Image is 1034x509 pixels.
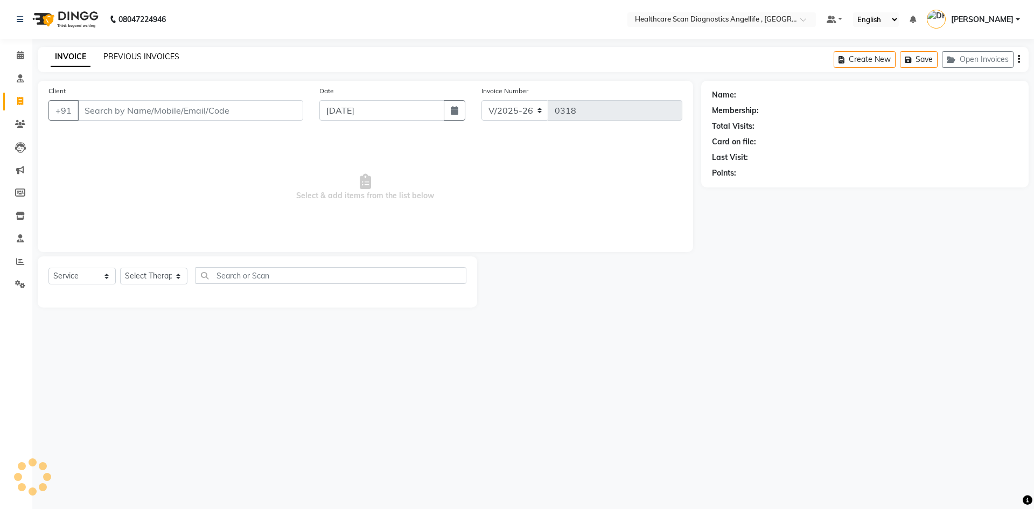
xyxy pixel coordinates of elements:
div: Name: [712,89,736,101]
label: Client [48,86,66,96]
button: Create New [834,51,896,68]
img: DR AFTAB ALAM [927,10,946,29]
input: Search by Name/Mobile/Email/Code [78,100,303,121]
input: Search or Scan [195,267,466,284]
button: Open Invoices [942,51,1014,68]
span: Select & add items from the list below [48,134,682,241]
label: Date [319,86,334,96]
div: Total Visits: [712,121,754,132]
label: Invoice Number [481,86,528,96]
div: Membership: [712,105,759,116]
div: Card on file: [712,136,756,148]
b: 08047224946 [118,4,166,34]
span: [PERSON_NAME] [951,14,1014,25]
div: Points: [712,168,736,179]
img: logo [27,4,101,34]
button: +91 [48,100,79,121]
div: Last Visit: [712,152,748,163]
a: INVOICE [51,47,90,67]
a: PREVIOUS INVOICES [103,52,179,61]
button: Save [900,51,938,68]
